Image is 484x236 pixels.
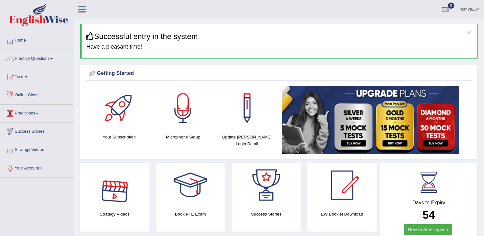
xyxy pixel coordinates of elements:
[0,159,73,175] a: Your Account
[387,200,470,206] h4: Days to Expiry
[86,32,472,41] h3: Successful entry in the system
[155,134,212,140] h4: Microphone Setup
[0,105,73,121] a: Predictions
[282,86,459,154] img: small5.jpg
[0,68,73,84] a: Tests
[80,211,149,217] h4: Strategy Videos
[467,29,471,36] button: ×
[0,32,73,48] a: Home
[232,211,301,217] h4: Success Stories
[87,69,470,78] div: Getting Started
[86,44,472,50] h4: Have a pleasant time!
[218,134,276,147] h4: Update [PERSON_NAME] Login Detail
[423,208,435,221] b: 54
[156,211,225,217] h4: Book PTE Exam
[91,134,148,140] h4: Your Subscription
[0,86,73,102] a: Online Class
[448,3,454,9] span: 0
[0,141,73,157] a: Strategy Videos
[0,123,73,139] a: Success Stories
[307,211,377,217] h4: EW Booklet Download
[0,50,73,66] a: Practice Questions
[404,224,452,235] a: Renew Subscription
